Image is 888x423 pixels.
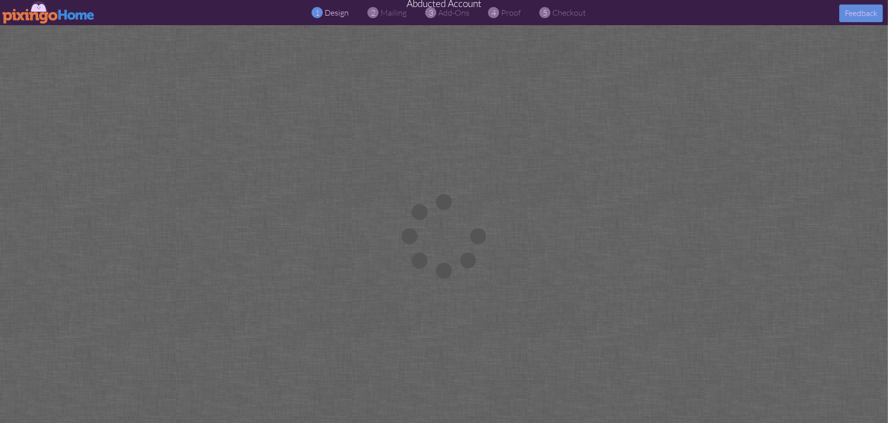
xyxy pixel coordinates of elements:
[439,8,470,18] span: add-ons
[381,8,407,18] span: mailing
[325,8,349,18] span: design
[371,7,375,19] span: 2
[3,1,95,24] img: pixingo logo
[315,7,320,19] span: 1
[553,8,586,18] span: checkout
[502,8,521,18] span: proof
[839,5,883,22] button: Feedback
[491,7,496,19] span: 4
[543,7,547,19] span: 5
[429,7,433,19] span: 3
